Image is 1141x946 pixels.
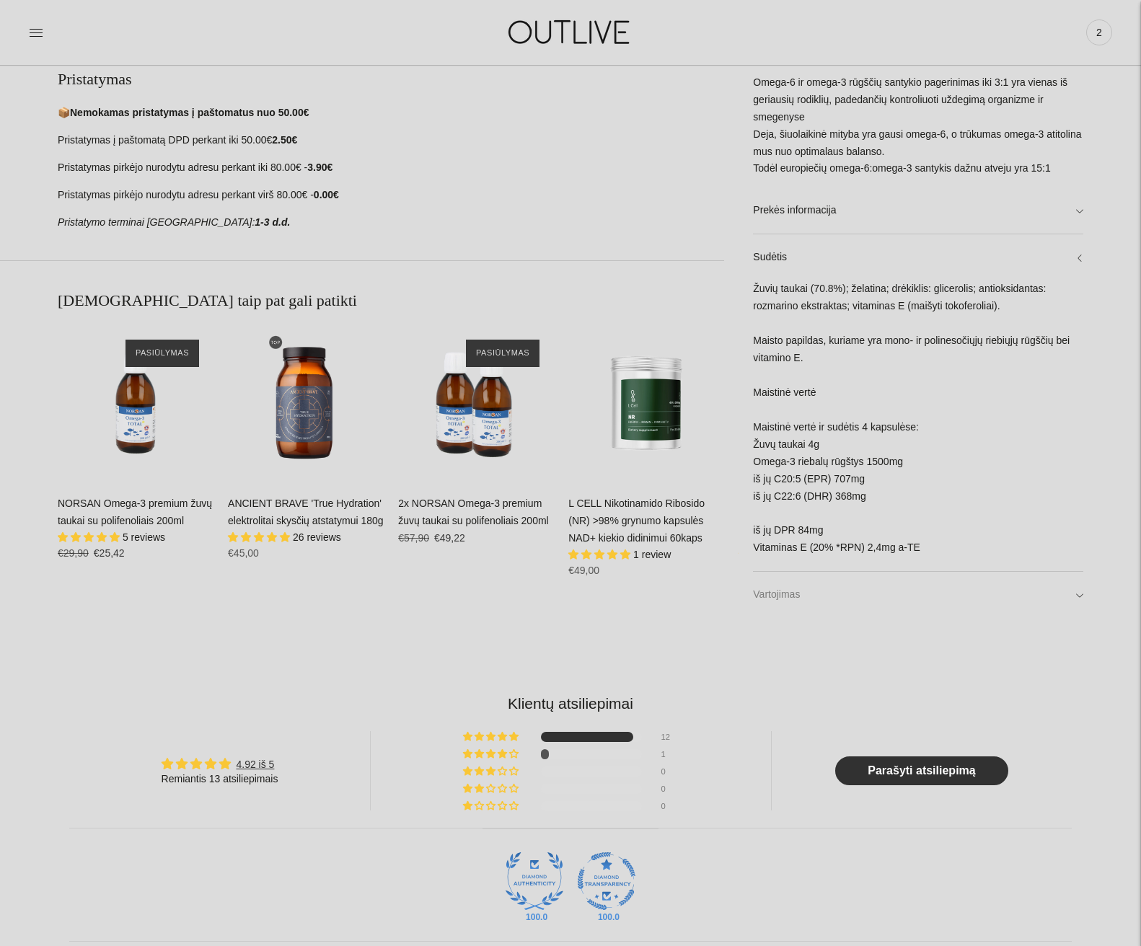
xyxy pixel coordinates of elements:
[739,498,862,544] a: ZINZINO Essent+ Premium Omega-3 žuvų taukai su polifenoliais 60 kapsulių
[506,852,563,910] img: Judge.me Diamond Authentic Shop medal
[523,911,546,923] div: 100.0
[578,852,635,910] a: Judge.me Diamond Transparent Shop medal 100.0
[272,134,297,146] strong: 2.50€
[69,693,1072,714] h2: Klientų atsiliepimai
[434,532,465,544] span: €49,22
[58,132,724,149] p: Pristatymas į paštomatą DPD perkant iki 50.00€
[58,105,724,122] p: 📦
[568,325,724,481] a: L CELL Nikotinamido Ribosido (NR) >98% grynumo kapsulės NAD+ kiekio didinimui 60kaps
[293,531,341,543] span: 26 reviews
[236,759,274,770] a: 4.92 iš 5
[506,852,563,910] a: Judge.me Diamond Authentic Shop medal 100.0
[739,565,770,576] span: €75,00
[398,498,549,526] a: 2x NORSAN Omega-3 premium žuvų taukai su polifenoliais 200ml
[123,531,165,543] span: 5 reviews
[835,756,1008,785] a: Parašyti atsiliepimą
[595,911,618,923] div: 100.0
[58,216,255,228] em: Pristatymo terminai [GEOGRAPHIC_DATA]:
[578,852,635,910] img: Judge.me Diamond Transparent Shop medal
[228,498,384,526] a: ANCIENT BRAVE 'True Hydration' elektrolitai skysčių atstatymui 180g
[463,749,521,759] div: 8% (1) reviews with 4 star rating
[307,162,332,173] strong: 3.90€
[506,852,563,914] div: Diamond Authentic Shop. 100% of published reviews are verified reviews
[753,572,1083,618] a: Vartojimas
[70,107,309,118] strong: Nemokamas pristatymas į paštomatus nuo 50.00€
[162,772,278,787] div: Remiantis 13 atsiliepimais
[314,189,339,200] strong: 0.00€
[480,7,661,57] img: OUTLIVE
[162,756,278,772] div: Average rating is 4.92 stars
[228,325,384,481] a: ANCIENT BRAVE 'True Hydration' elektrolitai skysčių atstatymui 180g
[58,68,724,90] h2: Pristatymas
[58,159,724,177] p: Pristatymas pirkėjo nurodytu adresu perkant iki 80.00€ -
[661,749,679,759] div: 1
[228,531,293,543] span: 4.88 stars
[753,280,1083,571] div: Žuvių taukai (70.8%); želatina; drėkiklis: glicerolis; antioksidantas: rozmarino ekstraktas; vita...
[739,325,894,481] a: ZINZINO Essent+ Premium Omega-3 žuvų taukai su polifenoliais 60 kapsulių
[753,74,1083,177] p: Omega-6 ir omega-3 rūgščių santykio pagerinimas iki 3:1 yra vienas iš geriausių rodiklių, padedan...
[58,325,213,481] a: NORSAN Omega-3 premium žuvų taukai su polifenoliais 200ml
[228,547,259,559] span: €45,00
[58,187,724,204] p: Pristatymas pirkėjo nurodytu adresu perkant virš 80.00€ -
[398,325,554,481] a: 2x NORSAN Omega-3 premium žuvų taukai su polifenoliais 200ml
[633,549,671,560] span: 1 review
[1089,22,1109,43] span: 2
[255,216,290,228] strong: 1-3 d.d.
[58,290,724,311] h2: [DEMOGRAPHIC_DATA] taip pat gali patikti
[568,498,705,544] a: L CELL Nikotinamido Ribosido (NR) >98% grynumo kapsulės NAD+ kiekio didinimui 60kaps
[58,531,123,543] span: 5.00 stars
[58,547,89,559] s: €29,90
[94,547,125,559] span: €25,42
[753,234,1083,280] a: Sudėtis
[58,498,212,526] a: NORSAN Omega-3 premium žuvų taukai su polifenoliais 200ml
[1086,17,1112,48] a: 2
[739,549,803,560] span: 5.00 stars
[463,732,521,742] div: 92% (12) reviews with 5 star rating
[753,187,1083,234] a: Prekės informacija
[661,732,679,742] div: 12
[578,852,635,914] div: Diamond Transparent Shop. Published 100% of verified reviews received in total
[568,565,599,576] span: €49,00
[398,532,429,544] s: €57,90
[568,549,633,560] span: 5.00 stars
